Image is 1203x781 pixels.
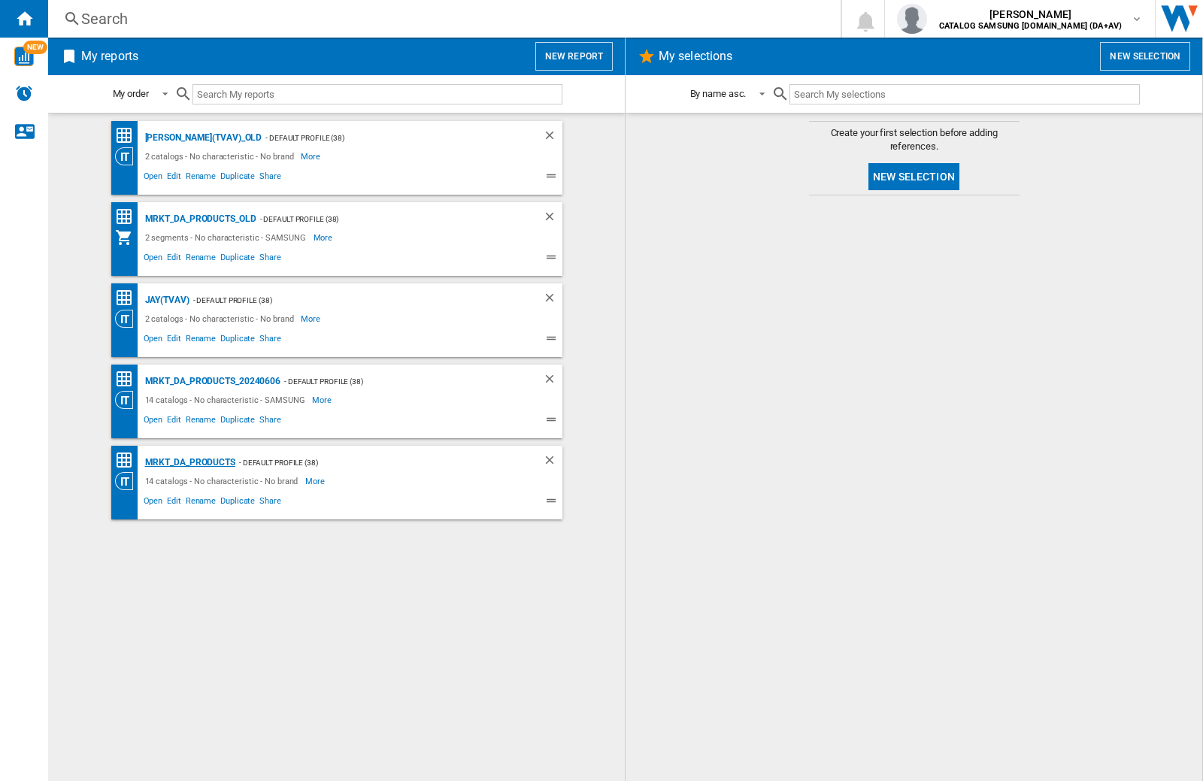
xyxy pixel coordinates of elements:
b: CATALOG SAMSUNG [DOMAIN_NAME] (DA+AV) [939,21,1122,31]
span: Open [141,250,165,268]
span: Edit [165,169,183,187]
div: Category View [115,310,141,328]
span: Rename [183,413,218,431]
span: Duplicate [218,169,257,187]
span: Duplicate [218,250,257,268]
div: Delete [543,453,562,472]
div: [PERSON_NAME](TVAV)_old [141,129,262,147]
span: Rename [183,331,218,350]
img: profile.jpg [897,4,927,34]
div: - Default profile (38) [256,210,513,229]
span: Rename [183,250,218,268]
div: Delete [543,210,562,229]
div: Category View [115,391,141,409]
span: Open [141,494,165,512]
div: Price Matrix [115,126,141,145]
div: Delete [543,129,562,147]
div: My Assortment [115,229,141,247]
input: Search My reports [192,84,562,104]
span: Share [257,169,283,187]
span: More [301,147,323,165]
div: 2 catalogs - No characteristic - No brand [141,147,302,165]
div: JAY(TVAV) [141,291,189,310]
span: Edit [165,413,183,431]
img: wise-card.svg [14,47,34,66]
div: MRKT_DA_PRODUCTS_20240606 [141,372,281,391]
div: MRKT_DA_PRODUCTS_OLD [141,210,256,229]
span: [PERSON_NAME] [939,7,1122,22]
div: - Default profile (38) [235,453,513,472]
div: Category View [115,472,141,490]
span: Edit [165,331,183,350]
span: NEW [23,41,47,54]
span: More [314,229,335,247]
div: 14 catalogs - No characteristic - SAMSUNG [141,391,313,409]
span: Share [257,494,283,512]
span: Share [257,250,283,268]
div: MRKT_DA_PRODUCTS [141,453,235,472]
div: Price Matrix [115,207,141,226]
div: - Default profile (38) [262,129,512,147]
div: Search [81,8,801,29]
div: Price Matrix [115,451,141,470]
span: Create your first selection before adding references. [809,126,1020,153]
span: Rename [183,494,218,512]
span: Share [257,331,283,350]
span: Edit [165,494,183,512]
h2: My reports [78,42,141,71]
span: Edit [165,250,183,268]
span: More [312,391,334,409]
span: Duplicate [218,413,257,431]
div: By name asc. [690,88,747,99]
div: Delete [543,372,562,391]
div: - Default profile (38) [280,372,512,391]
div: Category View [115,147,141,165]
div: Price Matrix [115,370,141,389]
div: - Default profile (38) [189,291,513,310]
button: New report [535,42,613,71]
div: Delete [543,291,562,310]
span: More [305,472,327,490]
div: 2 catalogs - No characteristic - No brand [141,310,302,328]
span: Open [141,169,165,187]
div: My order [113,88,149,99]
span: Share [257,413,283,431]
input: Search My selections [789,84,1139,104]
span: Open [141,413,165,431]
span: Rename [183,169,218,187]
div: Price Matrix [115,289,141,307]
button: New selection [1100,42,1190,71]
img: alerts-logo.svg [15,84,33,102]
h2: My selections [656,42,735,71]
span: Open [141,331,165,350]
button: New selection [868,163,959,190]
span: Duplicate [218,494,257,512]
div: 14 catalogs - No characteristic - No brand [141,472,306,490]
span: Duplicate [218,331,257,350]
div: 2 segments - No characteristic - SAMSUNG [141,229,314,247]
span: More [301,310,323,328]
